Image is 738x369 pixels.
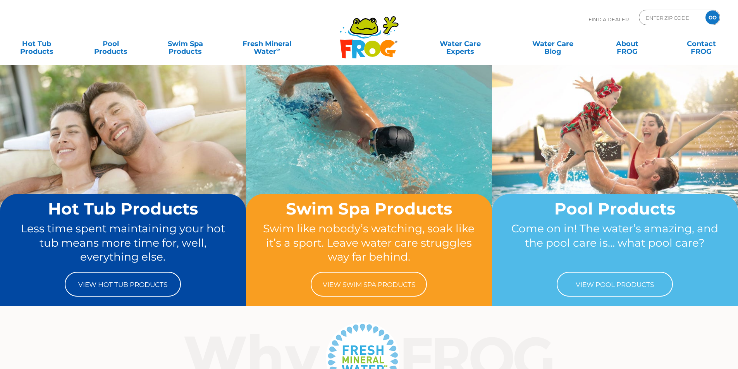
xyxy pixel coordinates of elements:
p: Find A Dealer [588,10,629,29]
a: PoolProducts [82,36,140,51]
img: home-banner-pool-short [492,65,738,248]
p: Swim like nobody’s watching, soak like it’s a sport. Leave water care struggles way far behind. [261,221,477,264]
a: AboutFROG [598,36,656,51]
h2: Hot Tub Products [15,200,231,218]
a: View Swim Spa Products [311,272,427,297]
a: Water CareExperts [413,36,507,51]
sup: ∞ [276,46,280,52]
input: Zip Code Form [645,12,697,23]
a: ContactFROG [673,36,730,51]
a: Hot TubProducts [8,36,65,51]
a: View Hot Tub Products [65,272,181,297]
p: Less time spent maintaining your hot tub means more time for, well, everything else. [15,221,231,264]
p: Come on in! The water’s amazing, and the pool care is… what pool care? [507,221,723,264]
a: Swim SpaProducts [157,36,214,51]
a: Water CareBlog [524,36,581,51]
h2: Swim Spa Products [261,200,477,218]
input: GO [705,10,719,24]
h2: Pool Products [507,200,723,218]
img: home-banner-swim-spa-short [246,65,492,248]
a: Fresh MineralWater∞ [231,36,303,51]
a: View Pool Products [557,272,673,297]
